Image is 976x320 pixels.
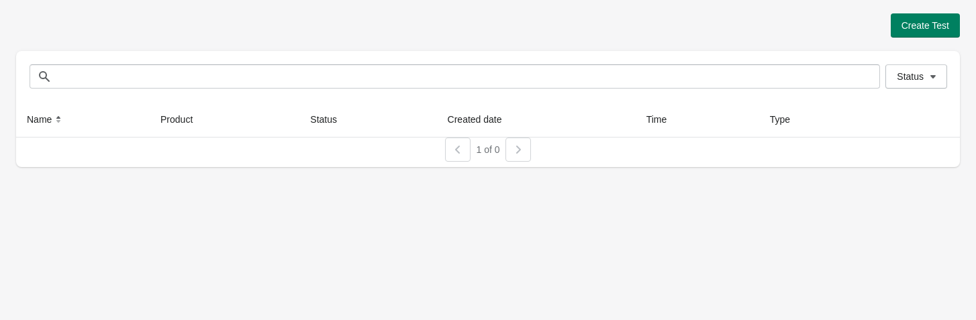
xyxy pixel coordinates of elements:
span: Status [897,71,924,82]
button: Created date [442,107,521,131]
button: Product [155,107,211,131]
button: Name [21,107,70,131]
iframe: chat widget [13,266,56,307]
span: 1 of 0 [476,144,499,155]
button: Time [641,107,686,131]
button: Create Test [891,13,960,38]
button: Status [885,64,947,89]
button: Status [305,107,356,131]
button: Type [765,107,809,131]
span: Create Test [901,20,949,31]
